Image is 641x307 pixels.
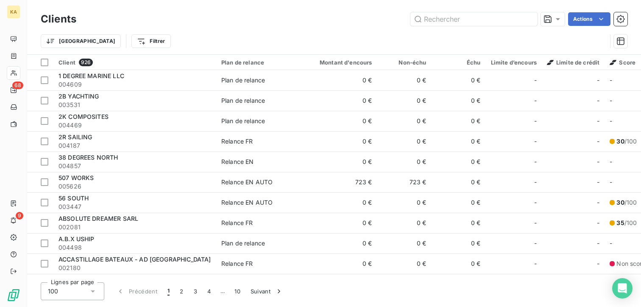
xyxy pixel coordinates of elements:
[597,117,599,125] span: -
[131,34,170,48] button: Filtrer
[377,192,432,213] td: 0 €
[432,172,486,192] td: 0 €
[304,111,377,131] td: 0 €
[597,178,599,186] span: -
[534,76,537,84] span: -
[616,198,637,207] span: /100
[111,282,162,300] button: Précédent
[432,253,486,274] td: 0 €
[59,235,95,242] span: A.B.X USHIP
[410,12,538,26] input: Rechercher
[48,287,58,296] span: 100
[597,137,599,146] span: -
[534,117,537,125] span: -
[304,152,377,172] td: 0 €
[245,282,288,300] button: Suivant
[216,284,229,298] span: …
[534,158,537,166] span: -
[616,137,637,146] span: /100
[59,194,89,202] span: 56 SOUTH
[41,11,76,27] h3: Clients
[597,158,599,166] span: -
[167,287,170,296] span: 1
[377,233,432,253] td: 0 €
[432,233,486,253] td: 0 €
[377,253,432,274] td: 0 €
[41,34,121,48] button: [GEOGRAPHIC_DATA]
[437,59,481,66] div: Échu
[377,172,432,192] td: 723 €
[304,274,377,294] td: 0 €
[534,198,537,207] span: -
[304,90,377,111] td: 0 €
[59,256,211,263] span: ACCASTILLAGE BATEAUX - AD [GEOGRAPHIC_DATA]
[382,59,426,66] div: Non-échu
[16,212,23,220] span: 9
[491,59,537,66] div: Limite d’encours
[534,178,537,186] span: -
[568,12,610,26] button: Actions
[221,158,254,166] div: Relance EN
[616,199,624,206] span: 30
[432,111,486,131] td: 0 €
[221,137,253,146] div: Relance FR
[616,219,624,226] span: 35
[79,59,93,66] span: 926
[59,162,211,170] span: 004857
[59,243,211,252] span: 004498
[534,137,537,146] span: -
[162,282,175,300] button: 1
[377,131,432,152] td: 0 €
[534,259,537,268] span: -
[597,239,599,248] span: -
[59,223,211,231] span: 002081
[616,219,637,227] span: /100
[221,198,273,207] div: Relance EN AUTO
[534,219,537,227] span: -
[59,133,92,141] span: 2R SAILING
[612,278,633,299] div: Open Intercom Messenger
[304,213,377,233] td: 0 €
[221,239,265,248] div: Plan de relance
[304,253,377,274] td: 0 €
[221,117,265,125] div: Plan de relance
[59,80,211,89] span: 004609
[59,121,211,130] span: 004469
[377,274,432,294] td: 0 €
[534,96,537,105] span: -
[304,172,377,192] td: 723 €
[534,239,537,248] span: -
[377,111,432,131] td: 0 €
[202,282,216,300] button: 4
[59,141,211,150] span: 004187
[229,282,245,300] button: 10
[189,282,202,300] button: 3
[59,113,109,120] span: 2K COMPOSITES
[12,82,23,89] span: 68
[597,259,599,268] span: -
[432,152,486,172] td: 0 €
[432,131,486,152] td: 0 €
[432,70,486,90] td: 0 €
[221,178,273,186] div: Relance EN AUTO
[59,154,118,161] span: 38 DEGREES NORTH
[597,198,599,207] span: -
[377,70,432,90] td: 0 €
[610,158,612,165] span: -
[304,233,377,253] td: 0 €
[221,96,265,105] div: Plan de relance
[610,239,612,247] span: -
[377,90,432,111] td: 0 €
[597,219,599,227] span: -
[610,59,635,66] span: Score
[221,76,265,84] div: Plan de relance
[304,70,377,90] td: 0 €
[610,117,612,124] span: -
[432,274,486,294] td: 0 €
[304,192,377,213] td: 0 €
[59,174,94,181] span: 507 WORKS
[610,97,612,104] span: -
[304,131,377,152] td: 0 €
[432,192,486,213] td: 0 €
[59,215,138,222] span: ABSOLUTE DREAMER SARL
